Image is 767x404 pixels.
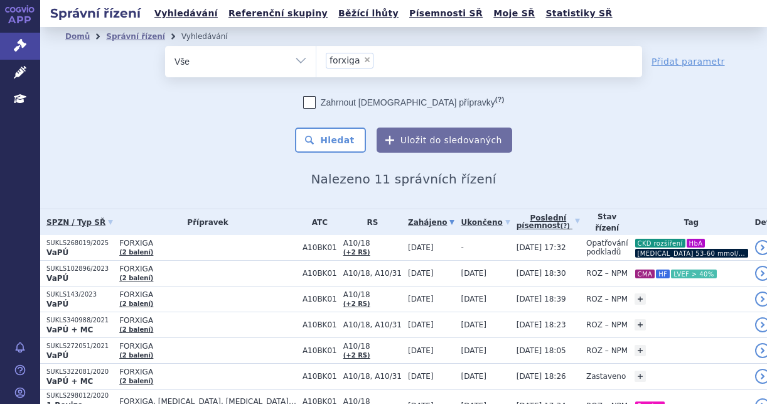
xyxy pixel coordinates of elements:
[408,295,434,303] span: [DATE]
[656,270,670,278] i: HF
[119,290,296,299] span: FORXIGA
[635,319,646,330] a: +
[586,239,628,256] span: Opatřování podkladů
[377,52,384,68] input: forxiga
[586,372,626,381] span: Zastaveno
[635,239,685,248] i: CKD rozšíření
[303,96,504,109] label: Zahrnout [DEMOGRAPHIC_DATA] přípravky
[337,209,402,235] th: RS
[46,368,113,376] p: SUKLS322081/2020
[296,209,337,235] th: ATC
[586,269,628,278] span: ROZ – NPM
[46,391,113,400] p: SUKLS298012/2020
[303,295,337,303] span: A10BK01
[635,249,748,258] i: [MEDICAL_DATA] 53-60 mmol/mol
[586,346,628,355] span: ROZ – NPM
[119,378,153,385] a: (2 balení)
[343,239,402,248] span: A10/18
[405,5,486,22] a: Písemnosti SŘ
[580,209,628,235] th: Stav řízení
[408,269,434,278] span: [DATE]
[343,269,402,278] span: A10/18, A10/31
[461,346,486,355] span: [DATE]
[46,377,93,386] strong: VaPÚ + MC
[560,222,570,230] abbr: (?)
[303,372,337,381] span: A10BK01
[377,128,512,153] button: Uložit do sledovaných
[586,295,628,303] span: ROZ – NPM
[408,214,454,231] a: Zahájeno
[517,295,566,303] span: [DATE] 18:39
[113,209,296,235] th: Přípravek
[343,290,402,299] span: A10/18
[461,269,486,278] span: [DATE]
[119,352,153,359] a: (2 balení)
[46,214,113,231] a: SPZN / Typ SŘ
[311,172,496,187] span: Nalezeno 11 správních řízení
[119,342,296,351] span: FORXIGA
[46,274,68,283] strong: VaPÚ
[40,4,151,22] h2: Správní řízení
[517,243,566,252] span: [DATE] 17:32
[119,275,153,281] a: (2 balení)
[46,290,113,299] p: SUKLS143/2023
[687,239,705,248] i: HbA
[46,248,68,257] strong: VaPÚ
[46,325,93,334] strong: VaPÚ + MC
[343,249,370,256] a: (+2 RS)
[490,5,539,22] a: Moje SŘ
[408,243,434,252] span: [DATE]
[46,265,113,273] p: SUKLS102896/2023
[106,32,165,41] a: Správní řízení
[517,269,566,278] span: [DATE] 18:30
[652,55,725,68] a: Přidat parametr
[225,5,331,22] a: Referenční skupiny
[46,351,68,360] strong: VaPÚ
[635,345,646,356] a: +
[119,249,153,256] a: (2 balení)
[65,32,90,41] a: Domů
[635,371,646,382] a: +
[408,346,434,355] span: [DATE]
[408,320,434,329] span: [DATE]
[461,214,510,231] a: Ukončeno
[343,300,370,307] a: (+2 RS)
[461,295,486,303] span: [DATE]
[461,320,486,329] span: [DATE]
[303,243,337,252] span: A10BK01
[343,342,402,351] span: A10/18
[119,368,296,376] span: FORXIGA
[628,209,749,235] th: Tag
[46,239,113,248] p: SUKLS268019/2025
[517,209,580,235] a: Poslednípísemnost(?)
[295,128,366,153] button: Hledat
[517,320,566,329] span: [DATE] 18:23
[461,243,463,252] span: -
[363,56,371,63] span: ×
[181,27,244,46] li: Vyhledávání
[303,269,337,278] span: A10BK01
[303,346,337,355] span: A10BK01
[119,265,296,273] span: FORXIGA
[330,56,360,65] span: forxiga
[303,320,337,329] span: A10BK01
[119,316,296,325] span: FORXIGA
[343,352,370,359] a: (+2 RS)
[671,270,716,278] i: LVEF > 40%
[46,342,113,351] p: SUKLS272051/2021
[343,372,402,381] span: A10/18, A10/31
[46,300,68,308] strong: VaPÚ
[151,5,222,22] a: Vyhledávání
[46,316,113,325] p: SUKLS340988/2021
[335,5,402,22] a: Běžící lhůty
[119,239,296,248] span: FORXIGA
[586,320,628,329] span: ROZ – NPM
[119,326,153,333] a: (2 balení)
[635,293,646,305] a: +
[461,372,486,381] span: [DATE]
[408,372,434,381] span: [DATE]
[517,346,566,355] span: [DATE] 18:05
[542,5,616,22] a: Statistiky SŘ
[343,320,402,329] span: A10/18, A10/31
[119,300,153,307] a: (2 balení)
